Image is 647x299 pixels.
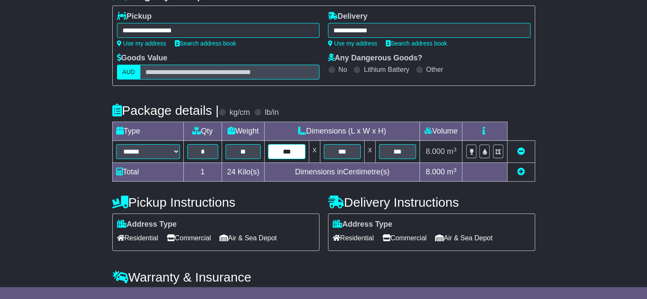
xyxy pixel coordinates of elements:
[229,108,250,117] label: kg/cm
[112,103,219,117] h4: Package details |
[265,163,420,182] td: Dimensions in Centimetre(s)
[447,168,457,176] span: m
[426,147,445,156] span: 8.000
[117,12,152,21] label: Pickup
[117,54,168,63] label: Goods Value
[333,231,374,245] span: Residential
[382,231,427,245] span: Commercial
[265,122,420,141] td: Dimensions (L x W x H)
[328,195,535,209] h4: Delivery Instructions
[117,231,158,245] span: Residential
[167,231,211,245] span: Commercial
[117,40,166,47] a: Use my address
[453,146,457,153] sup: 3
[328,40,377,47] a: Use my address
[183,163,222,182] td: 1
[386,40,447,47] a: Search address book
[222,163,265,182] td: Kilo(s)
[447,147,457,156] span: m
[222,122,265,141] td: Weight
[453,167,457,173] sup: 3
[112,122,183,141] td: Type
[364,65,409,74] label: Lithium Battery
[426,65,443,74] label: Other
[219,231,277,245] span: Air & Sea Depot
[112,195,319,209] h4: Pickup Instructions
[435,231,493,245] span: Air & Sea Depot
[517,168,525,176] a: Add new item
[328,54,422,63] label: Any Dangerous Goods?
[227,168,236,176] span: 24
[117,65,141,80] label: AUD
[112,270,535,284] h4: Warranty & Insurance
[333,220,393,229] label: Address Type
[517,147,525,156] a: Remove this item
[183,122,222,141] td: Qty
[175,40,236,47] a: Search address book
[328,12,368,21] label: Delivery
[420,122,462,141] td: Volume
[265,108,279,117] label: lb/in
[365,141,376,163] td: x
[309,141,320,163] td: x
[112,163,183,182] td: Total
[339,65,347,74] label: No
[426,168,445,176] span: 8.000
[117,220,177,229] label: Address Type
